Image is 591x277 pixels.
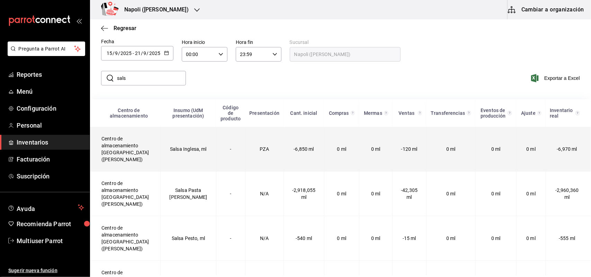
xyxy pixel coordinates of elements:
[120,50,132,56] input: Year
[118,50,120,56] span: /
[76,18,82,24] button: open_drawer_menu
[220,105,241,121] div: Código de producto
[337,236,347,241] span: 0 ml
[135,50,141,56] input: Day
[491,146,501,152] span: 0 ml
[245,216,284,261] td: N/A
[371,236,380,241] span: 0 ml
[17,104,84,113] span: Configuración
[17,172,84,181] span: Suscripción
[527,146,536,152] span: 0 ml
[337,146,347,152] span: 0 ml
[101,39,115,44] span: Fecha
[165,108,212,119] div: Insumo (UdM presentación)
[363,110,383,116] div: Mermas
[418,110,422,116] svg: Total de presentación del insumo vendido en el rango de fechas seleccionado.
[106,50,113,56] input: Day
[430,110,465,116] div: Transferencias
[296,236,312,241] span: -540 ml
[17,138,84,147] span: Inventarios
[117,71,186,85] input: Buscar insumo
[17,87,84,96] span: Menú
[371,146,380,152] span: 0 ml
[113,50,115,56] span: /
[90,172,161,216] td: Centro de almacenamiento [GEOGRAPHIC_DATA] ([PERSON_NAME])
[480,108,507,119] div: Eventos de producción
[403,236,416,241] span: -15 ml
[292,187,316,200] span: -2,918,055 ml
[147,50,149,56] span: /
[397,110,417,116] div: Ventas
[161,127,216,172] td: Salsa Inglesa, ml
[520,110,536,116] div: Ajuste
[115,50,118,56] input: Month
[537,110,541,116] svg: Cantidad registrada mediante Ajuste manual y conteos en el rango de fechas seleccionado.
[467,110,472,116] svg: Total de presentación del insumo transferido ya sea fuera o dentro de la sucursal en el rango de ...
[294,146,314,152] span: -6,850 ml
[182,40,227,45] label: Hora inicio
[17,219,84,229] span: Recomienda Parrot
[527,236,536,241] span: 0 ml
[575,110,580,116] svg: Inventario real = + compras - ventas - mermas - eventos de producción +/- transferencias +/- ajus...
[161,216,216,261] td: Salsa Pesto, ml
[446,236,456,241] span: 0 ml
[216,127,245,172] td: -
[216,172,245,216] td: -
[8,41,85,56] button: Pregunta a Parrot AI
[401,146,418,152] span: -120 ml
[114,25,136,31] span: Regresar
[527,191,536,196] span: 0 ml
[143,50,147,56] input: Month
[90,216,161,261] td: Centro de almacenamiento [GEOGRAPHIC_DATA] ([PERSON_NAME])
[17,70,84,79] span: Reportes
[508,110,512,116] svg: Total de presentación del insumo utilizado en eventos de producción en el rango de fechas selecci...
[384,110,388,116] svg: Total de presentación del insumo mermado en el rango de fechas seleccionado.
[401,187,418,200] span: -42,305 ml
[149,50,161,56] input: Year
[245,172,284,216] td: N/A
[288,110,320,116] div: Cant. inicial
[141,50,143,56] span: /
[119,6,189,14] h3: Napoli ([PERSON_NAME])
[17,121,84,130] span: Personal
[446,146,456,152] span: 0 ml
[337,191,347,196] span: 0 ml
[17,203,75,212] span: Ayuda
[491,191,501,196] span: 0 ml
[101,25,136,31] button: Regresar
[491,236,501,241] span: 0 ml
[17,155,84,164] span: Facturación
[249,110,279,116] div: Presentación
[557,146,577,152] span: -6,970 ml
[216,216,245,261] td: -
[559,236,575,241] span: -555 ml
[555,187,579,200] span: -2,960,360 ml
[90,127,161,172] td: Centro de almacenamiento [GEOGRAPHIC_DATA] ([PERSON_NAME])
[290,40,401,45] label: Sucursal
[133,50,134,56] span: -
[371,191,380,196] span: 0 ml
[245,127,284,172] td: PZA
[532,74,580,82] button: Exportar a Excel
[161,172,216,216] td: Salsa Pasta [PERSON_NAME]
[101,108,156,119] div: Centro de almacenamiento
[17,236,84,246] span: Multiuser Parrot
[8,267,84,274] span: Sugerir nueva función
[236,40,281,45] label: Hora fin
[446,191,456,196] span: 0 ml
[5,50,85,57] a: Pregunta a Parrot AI
[328,110,349,116] div: Compras
[351,110,355,116] svg: Total de presentación del insumo comprado en el rango de fechas seleccionado.
[19,45,74,53] span: Pregunta a Parrot AI
[550,108,574,119] div: Inventario real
